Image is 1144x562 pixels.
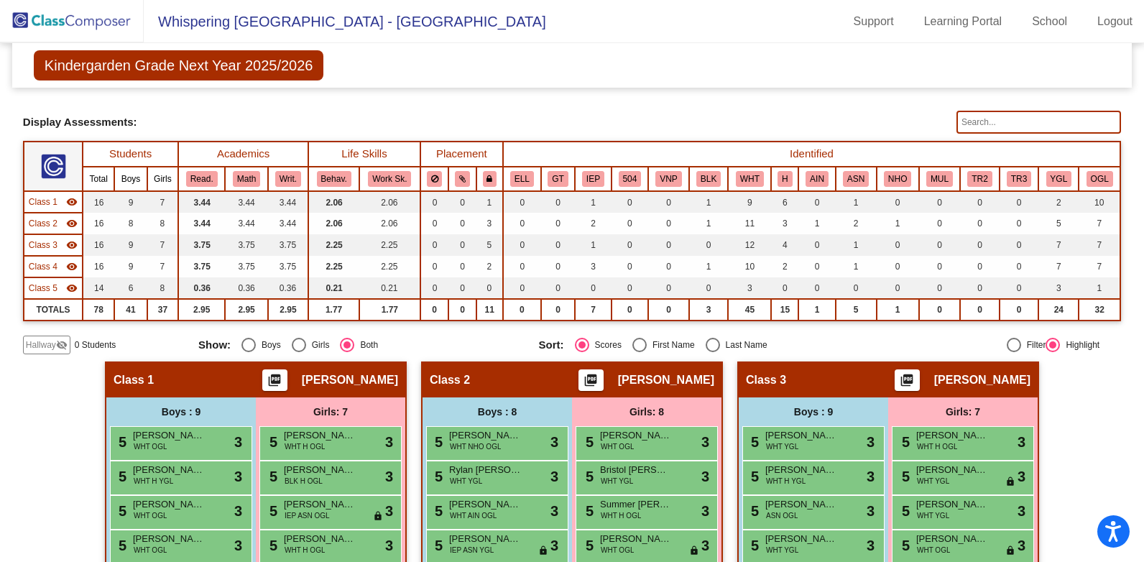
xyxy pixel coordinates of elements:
[916,463,988,477] span: [PERSON_NAME]
[114,256,147,277] td: 9
[476,256,503,277] td: 2
[431,434,443,450] span: 5
[728,256,771,277] td: 10
[359,213,420,234] td: 2.06
[806,171,829,187] button: AIN
[1021,338,1046,351] div: Filter
[268,191,309,213] td: 3.44
[648,277,689,299] td: 0
[898,373,915,393] mat-icon: picture_as_pdf
[24,213,83,234] td: Cori Goldstein - No Class Name
[225,256,267,277] td: 3.75
[448,256,476,277] td: 0
[317,171,351,187] button: Behav.
[689,213,728,234] td: 1
[601,441,634,452] span: WHT OGL
[266,434,277,450] span: 5
[728,191,771,213] td: 9
[308,213,359,234] td: 2.06
[1018,431,1025,453] span: 3
[225,299,267,321] td: 2.95
[877,256,919,277] td: 0
[648,213,689,234] td: 0
[503,234,541,256] td: 0
[476,277,503,299] td: 0
[1000,256,1038,277] td: 0
[29,195,57,208] span: Class 1
[798,277,835,299] td: 0
[916,428,988,443] span: [PERSON_NAME] [PERSON_NAME]
[29,239,57,252] span: Class 3
[836,256,877,277] td: 1
[582,373,599,393] mat-icon: picture_as_pdf
[66,218,78,229] mat-icon: visibility
[24,256,83,277] td: Perri Wooten - No Class Name
[1038,256,1079,277] td: 7
[302,373,398,387] span: [PERSON_NAME]
[186,171,218,187] button: Read.
[23,116,137,129] span: Display Assessments:
[926,171,953,187] button: MUL
[24,191,83,213] td: Lisette Andreani - No Class Name
[114,191,147,213] td: 9
[836,299,877,321] td: 5
[648,234,689,256] td: 0
[1038,167,1079,191] th: Young for K
[771,277,798,299] td: 0
[83,142,178,167] th: Students
[956,111,1121,134] input: Search...
[648,167,689,191] th: Very Needy Parent
[967,171,992,187] button: TR2
[1000,191,1038,213] td: 0
[368,171,411,187] button: Work Sk.
[198,338,527,352] mat-radio-group: Select an option
[1079,277,1120,299] td: 1
[385,431,393,453] span: 3
[420,213,449,234] td: 0
[836,167,877,191] th: Asian
[29,260,57,273] span: Class 4
[66,282,78,294] mat-icon: visibility
[503,142,1120,167] th: Identified
[66,239,78,251] mat-icon: visibility
[765,463,837,477] span: [PERSON_NAME]
[420,234,449,256] td: 0
[503,191,541,213] td: 0
[696,171,721,187] button: BLK
[919,299,961,321] td: 0
[888,397,1038,426] div: Girls: 7
[448,213,476,234] td: 0
[843,171,869,187] button: ASN
[575,213,612,234] td: 2
[147,191,178,213] td: 7
[648,191,689,213] td: 0
[612,256,648,277] td: 0
[960,299,999,321] td: 0
[1079,191,1120,213] td: 10
[178,277,225,299] td: 0.36
[256,397,405,426] div: Girls: 7
[1000,234,1038,256] td: 0
[1038,277,1079,299] td: 3
[798,167,835,191] th: American Indian/Alaskan Native
[648,299,689,321] td: 0
[1020,10,1079,33] a: School
[268,256,309,277] td: 3.75
[83,256,114,277] td: 16
[114,213,147,234] td: 8
[449,428,521,443] span: [PERSON_NAME] [PERSON_NAME]
[539,338,564,351] span: Sort:
[476,167,503,191] th: Keep with teacher
[133,428,205,443] span: [PERSON_NAME]
[1038,213,1079,234] td: 5
[765,428,837,443] span: [PERSON_NAME] [PERSON_NAME]
[420,277,449,299] td: 0
[600,428,672,443] span: [PERSON_NAME]
[24,277,83,299] td: Charlotte Pagels - No Class Name
[503,256,541,277] td: 0
[24,234,83,256] td: Vivian Salazar - No Class Name
[178,234,225,256] td: 3.75
[178,142,308,167] th: Academics
[420,256,449,277] td: 0
[575,234,612,256] td: 1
